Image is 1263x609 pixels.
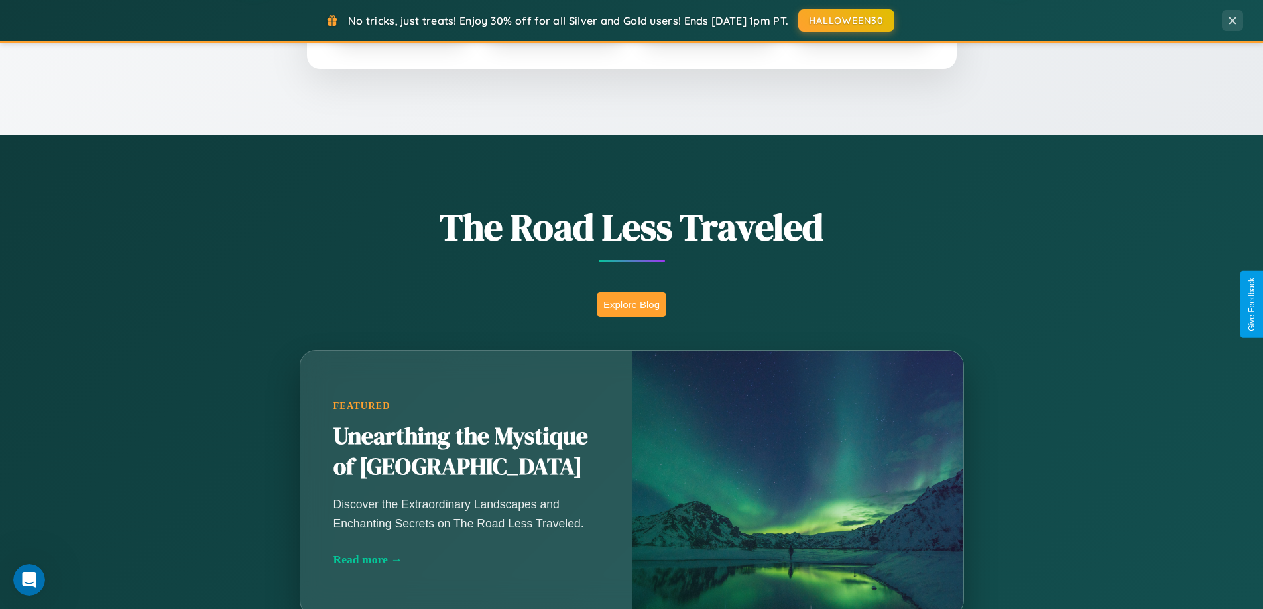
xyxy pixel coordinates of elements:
h2: Unearthing the Mystique of [GEOGRAPHIC_DATA] [333,421,599,482]
div: Featured [333,400,599,412]
p: Discover the Extraordinary Landscapes and Enchanting Secrets on The Road Less Traveled. [333,495,599,532]
button: HALLOWEEN30 [798,9,894,32]
iframe: Intercom live chat [13,564,45,596]
div: Give Feedback [1247,278,1256,331]
h1: The Road Less Traveled [234,201,1030,252]
span: No tricks, just treats! Enjoy 30% off for all Silver and Gold users! Ends [DATE] 1pm PT. [348,14,788,27]
div: Read more → [333,553,599,567]
button: Explore Blog [597,292,666,317]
